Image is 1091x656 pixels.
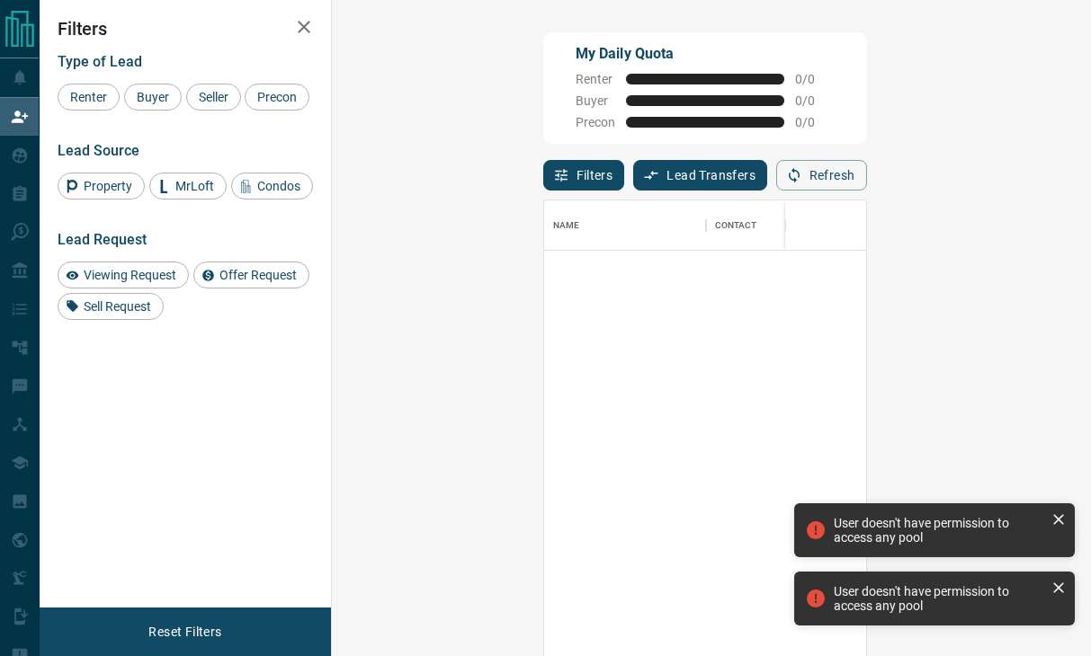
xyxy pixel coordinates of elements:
[130,90,175,104] span: Buyer
[186,84,241,111] div: Seller
[192,90,235,104] span: Seller
[137,616,233,647] button: Reset Filters
[576,72,615,86] span: Renter
[795,72,835,86] span: 0 / 0
[58,293,164,320] div: Sell Request
[58,262,189,288] div: Viewing Request
[58,53,142,70] span: Type of Lead
[576,43,835,65] p: My Daily Quota
[633,160,767,191] button: Lead Transfers
[58,18,313,40] h2: Filters
[58,142,139,159] span: Lead Source
[776,160,867,191] button: Refresh
[149,173,227,199] div: MrLoft
[834,516,1044,545] div: User doesn't have permission to access any pool
[58,84,120,111] div: Renter
[213,268,303,282] span: Offer Request
[706,200,850,251] div: Contact
[834,584,1044,613] div: User doesn't have permission to access any pool
[77,268,183,282] span: Viewing Request
[77,299,157,314] span: Sell Request
[544,200,706,251] div: Name
[231,173,313,199] div: Condos
[576,93,615,108] span: Buyer
[124,84,182,111] div: Buyer
[58,231,147,248] span: Lead Request
[553,200,580,251] div: Name
[169,179,220,193] span: MrLoft
[251,90,303,104] span: Precon
[576,115,615,129] span: Precon
[58,173,145,199] div: Property
[795,93,835,108] span: 0 / 0
[193,262,309,288] div: Offer Request
[795,115,835,129] span: 0 / 0
[64,90,113,104] span: Renter
[77,179,139,193] span: Property
[251,179,307,193] span: Condos
[245,84,309,111] div: Precon
[543,160,625,191] button: Filters
[715,200,757,251] div: Contact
